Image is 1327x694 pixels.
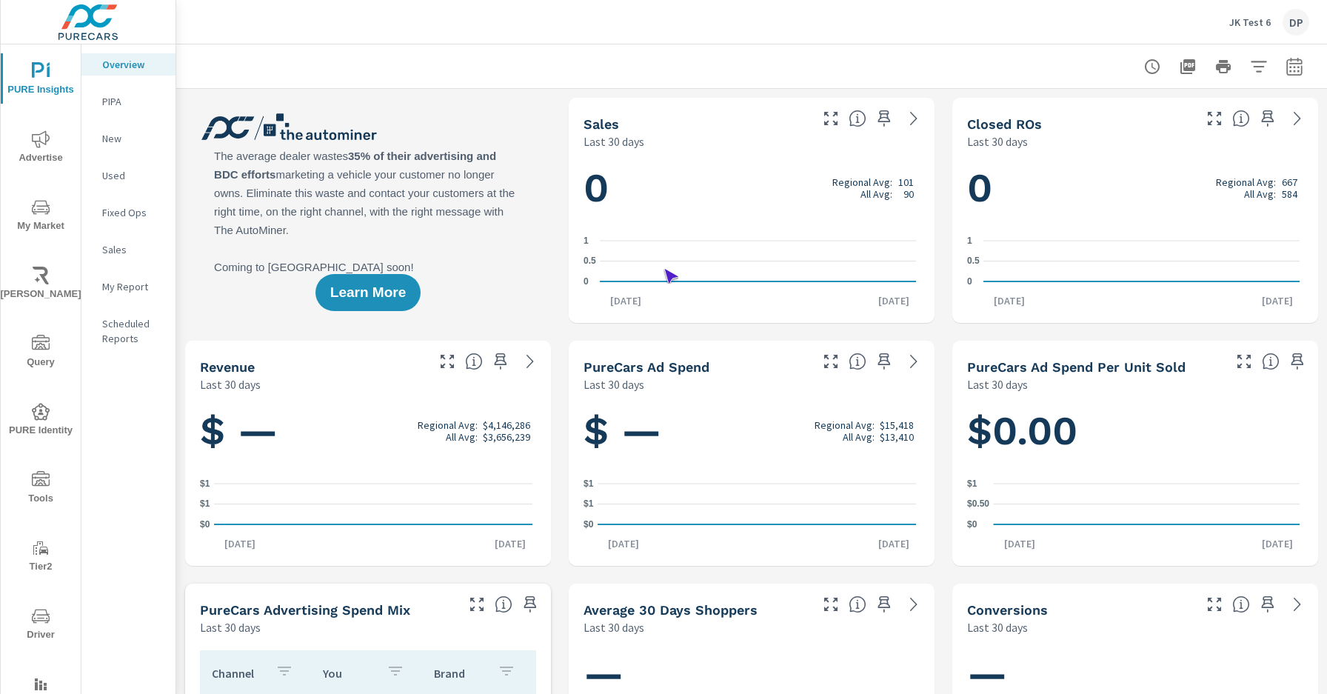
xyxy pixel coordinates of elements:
text: $1 [584,499,594,510]
div: Used [81,164,176,187]
p: Last 30 days [967,618,1028,636]
a: See more details in report [902,593,926,616]
p: Overview [102,57,164,72]
p: $4,146,286 [483,419,530,431]
span: Learn More [330,286,406,299]
button: Make Fullscreen [1232,350,1256,373]
h1: $ — [200,406,536,456]
h5: PureCars Ad Spend [584,359,709,375]
p: All Avg: [843,431,875,443]
h5: Average 30 Days Shoppers [584,602,758,618]
p: Regional Avg: [815,419,875,431]
p: Fixed Ops [102,205,164,220]
button: Learn More [315,274,421,311]
p: Last 30 days [584,618,644,636]
a: See more details in report [518,350,542,373]
text: 0 [584,276,589,287]
span: PURE Identity [5,403,76,439]
span: Save this to your personalized report [872,107,896,130]
div: Scheduled Reports [81,313,176,350]
p: All Avg: [1244,188,1276,200]
text: $0 [967,519,977,530]
button: Make Fullscreen [819,107,843,130]
h5: Sales [584,116,619,132]
span: Total sales revenue over the selected date range. [Source: This data is sourced from the dealer’s... [465,353,483,370]
span: PURE Insights [5,62,76,99]
p: $3,656,239 [483,431,530,443]
text: $1 [967,478,977,489]
text: $1 [584,478,594,489]
span: Driver [5,607,76,644]
div: Sales [81,238,176,261]
a: See more details in report [1286,107,1309,130]
p: [DATE] [868,293,920,308]
div: Overview [81,53,176,76]
span: Save this to your personalized report [872,593,896,616]
p: PIPA [102,94,164,109]
p: Regional Avg: [418,419,478,431]
text: $0 [200,519,210,530]
p: You [323,666,375,681]
div: New [81,127,176,150]
a: See more details in report [902,107,926,130]
span: Tier2 [5,539,76,575]
span: My Market [5,198,76,235]
div: My Report [81,276,176,298]
p: Last 30 days [967,133,1028,150]
button: Make Fullscreen [819,350,843,373]
text: $1 [200,478,210,489]
button: Select Date Range [1280,52,1309,81]
span: Save this to your personalized report [872,350,896,373]
p: [DATE] [598,536,649,551]
span: Tools [5,471,76,507]
span: The number of dealer-specified goals completed by a visitor. [Source: This data is provided by th... [1232,595,1250,613]
p: Scheduled Reports [102,316,164,346]
p: Channel [212,666,264,681]
p: [DATE] [1251,536,1303,551]
p: Regional Avg: [1216,176,1276,188]
h5: PureCars Advertising Spend Mix [200,602,410,618]
span: Number of vehicles sold by the dealership over the selected date range. [Source: This data is sou... [849,110,866,127]
p: All Avg: [446,431,478,443]
text: 0 [967,276,972,287]
p: Used [102,168,164,183]
p: Last 30 days [967,376,1028,393]
h1: $ — [584,406,920,456]
p: 101 [898,176,914,188]
button: Make Fullscreen [819,593,843,616]
span: Save this to your personalized report [1286,350,1309,373]
p: Sales [102,242,164,257]
div: Fixed Ops [81,201,176,224]
a: See more details in report [1286,593,1309,616]
p: Last 30 days [200,618,261,636]
p: Last 30 days [584,133,644,150]
div: DP [1283,9,1309,36]
span: Save this to your personalized report [518,593,542,616]
p: [DATE] [600,293,652,308]
button: Make Fullscreen [1203,107,1226,130]
h5: Closed ROs [967,116,1042,132]
div: PIPA [81,90,176,113]
text: $1 [200,499,210,510]
p: [DATE] [484,536,536,551]
button: Make Fullscreen [1203,593,1226,616]
p: Regional Avg: [832,176,892,188]
p: [DATE] [868,536,920,551]
p: Last 30 days [200,376,261,393]
span: Save this to your personalized report [489,350,512,373]
h5: Conversions [967,602,1048,618]
text: 1 [967,236,972,246]
a: See more details in report [902,350,926,373]
h5: PureCars Ad Spend Per Unit Sold [967,359,1186,375]
text: $0.50 [967,499,989,510]
p: [DATE] [994,536,1046,551]
span: A rolling 30 day total of daily Shoppers on the dealership website, averaged over the selected da... [849,595,866,613]
span: Advertise [5,130,76,167]
span: Average cost of advertising per each vehicle sold at the dealer over the selected date range. The... [1262,353,1280,370]
p: New [102,131,164,146]
p: [DATE] [983,293,1035,308]
span: Query [5,335,76,371]
p: [DATE] [214,536,266,551]
text: 1 [584,236,589,246]
h5: Revenue [200,359,255,375]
